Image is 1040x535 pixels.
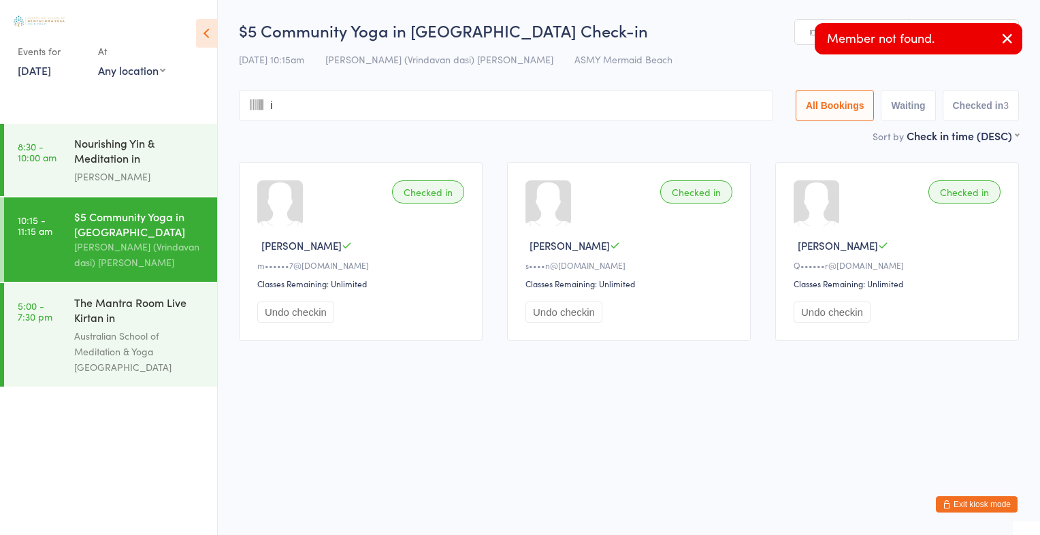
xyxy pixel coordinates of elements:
span: ASMY Mermaid Beach [574,52,672,66]
time: 8:30 - 10:00 am [18,141,56,163]
span: [DATE] 10:15am [239,52,304,66]
div: Check in time (DESC) [907,128,1019,143]
button: Waiting [881,90,935,121]
div: Classes Remaining: Unlimited [525,278,736,289]
button: All Bookings [796,90,875,121]
button: Exit kiosk mode [936,496,1018,513]
a: 8:30 -10:00 amNourishing Yin & Meditation in [GEOGRAPHIC_DATA][PERSON_NAME] [4,124,217,196]
img: Australian School of Meditation & Yoga (Gold Coast) [14,16,65,27]
div: Events for [18,40,84,63]
div: 3 [1003,100,1009,111]
time: 10:15 - 11:15 am [18,214,52,236]
input: Search [239,90,773,121]
a: 10:15 -11:15 am$5 Community Yoga in [GEOGRAPHIC_DATA][PERSON_NAME] (Vrindavan dasi) [PERSON_NAME] [4,197,217,282]
button: Undo checkin [257,302,334,323]
a: [DATE] [18,63,51,78]
div: Q••••••r@[DOMAIN_NAME] [794,259,1005,271]
span: [PERSON_NAME] [261,238,342,253]
div: At [98,40,165,63]
span: [PERSON_NAME] (Vrindavan dasi) [PERSON_NAME] [325,52,553,66]
div: Checked in [660,180,732,204]
div: [PERSON_NAME] [74,169,206,184]
button: Undo checkin [794,302,871,323]
div: $5 Community Yoga in [GEOGRAPHIC_DATA] [74,209,206,239]
button: Undo checkin [525,302,602,323]
div: Checked in [928,180,1001,204]
label: Sort by [873,129,904,143]
div: Member not found. [815,23,1022,54]
div: m••••••7@[DOMAIN_NAME] [257,259,468,271]
a: 5:00 -7:30 pmThe Mantra Room Live Kirtan in [GEOGRAPHIC_DATA]Australian School of Meditation & Yo... [4,283,217,387]
div: The Mantra Room Live Kirtan in [GEOGRAPHIC_DATA] [74,295,206,328]
div: Classes Remaining: Unlimited [794,278,1005,289]
time: 5:00 - 7:30 pm [18,300,52,322]
h2: $5 Community Yoga in [GEOGRAPHIC_DATA] Check-in [239,19,1019,42]
div: Classes Remaining: Unlimited [257,278,468,289]
div: s••••n@[DOMAIN_NAME] [525,259,736,271]
div: Checked in [392,180,464,204]
div: Nourishing Yin & Meditation in [GEOGRAPHIC_DATA] [74,135,206,169]
div: Australian School of Meditation & Yoga [GEOGRAPHIC_DATA] [74,328,206,375]
span: [PERSON_NAME] [798,238,878,253]
div: Any location [98,63,165,78]
button: Checked in3 [943,90,1020,121]
span: [PERSON_NAME] [530,238,610,253]
div: [PERSON_NAME] (Vrindavan dasi) [PERSON_NAME] [74,239,206,270]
